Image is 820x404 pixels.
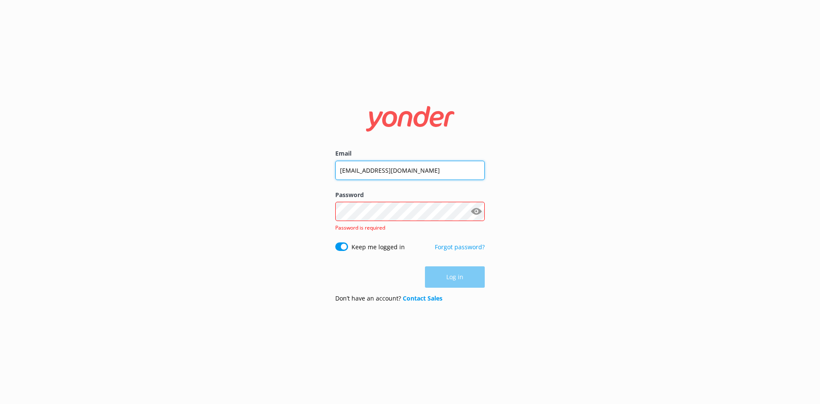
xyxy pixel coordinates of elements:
[335,294,442,303] p: Don’t have an account?
[335,149,485,158] label: Email
[335,190,485,200] label: Password
[351,242,405,252] label: Keep me logged in
[335,161,485,180] input: user@emailaddress.com
[335,224,385,231] span: Password is required
[468,203,485,220] button: Show password
[403,294,442,302] a: Contact Sales
[435,243,485,251] a: Forgot password?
